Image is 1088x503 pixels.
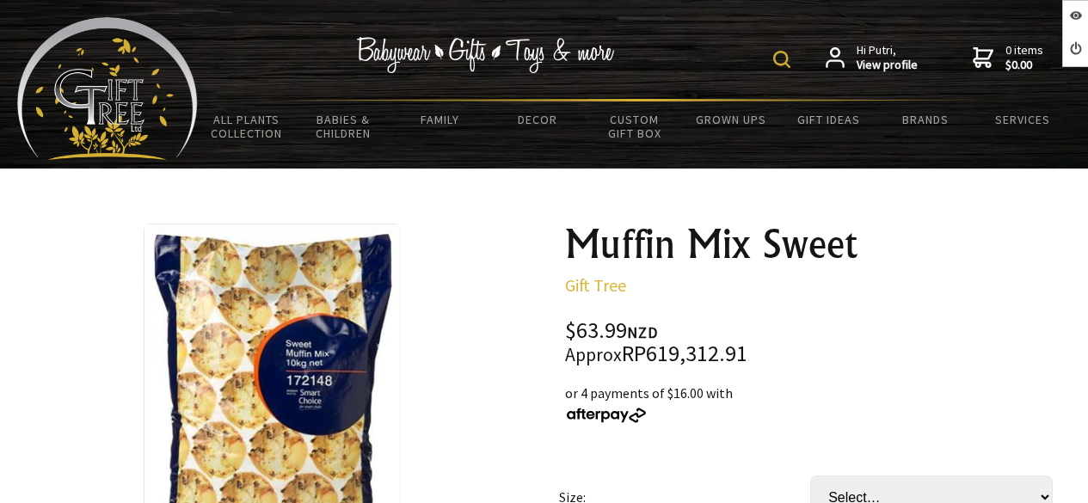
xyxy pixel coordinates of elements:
[565,320,1067,365] div: $63.99 RP619,312.91
[627,322,658,342] span: NZD
[683,101,780,138] a: Grown Ups
[773,51,790,68] img: product search
[1005,42,1043,73] span: 0 items
[565,408,648,423] img: Afterpay
[17,17,198,160] img: Babyware - Gifts - Toys and more...
[586,101,683,151] a: Custom Gift Box
[857,58,918,73] strong: View profile
[973,43,1043,73] a: 0 items$0.00
[1005,58,1043,73] strong: $0.00
[565,383,1067,424] div: or 4 payments of $16.00 with
[565,224,1067,265] h1: Muffin Mix Sweet
[565,274,626,296] a: Gift Tree
[295,101,392,151] a: Babies & Children
[974,101,1071,138] a: Services
[826,43,918,73] a: Hi Putri,View profile
[780,101,877,138] a: Gift Ideas
[565,343,622,366] small: Approx
[357,37,615,73] img: Babywear - Gifts - Toys & more
[857,43,918,73] span: Hi Putri,
[198,101,295,151] a: All Plants Collection
[489,101,586,138] a: Decor
[392,101,489,138] a: Family
[876,101,974,138] a: Brands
